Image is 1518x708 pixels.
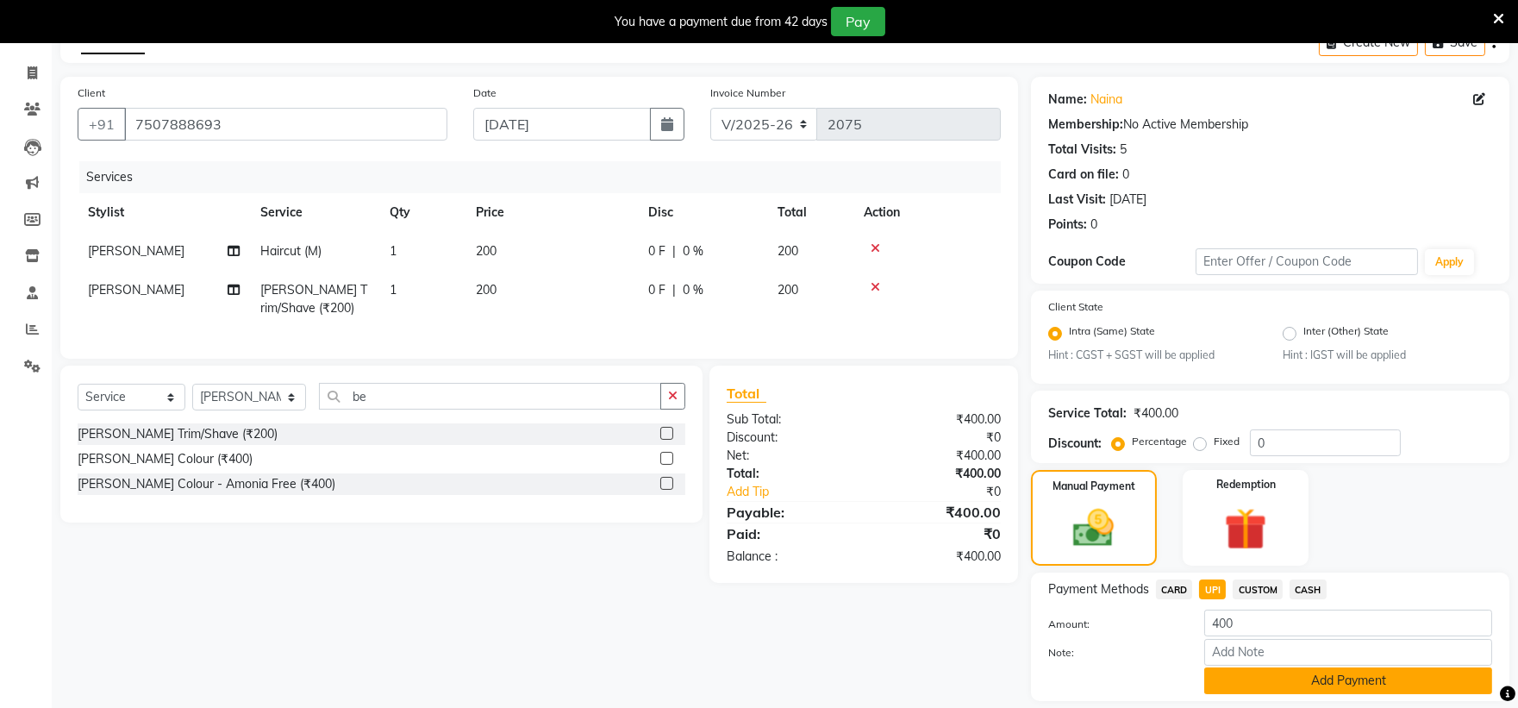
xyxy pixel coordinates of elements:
label: Intra (Same) State [1069,323,1155,344]
th: Qty [379,193,465,232]
span: 0 F [648,242,665,260]
span: 1 [390,282,397,298]
span: 200 [778,282,798,298]
div: [DATE] [1109,191,1146,209]
small: Hint : IGST will be applied [1283,348,1492,363]
span: 1 [390,243,397,259]
div: Paid: [714,523,864,544]
div: Net: [714,447,864,465]
div: [PERSON_NAME] Colour - Amonia Free (₹400) [78,475,335,493]
button: +91 [78,108,126,141]
label: Manual Payment [1053,479,1135,494]
div: Name: [1048,91,1087,109]
button: Pay [831,7,885,36]
span: CASH [1290,580,1327,599]
div: Balance : [714,548,864,566]
div: ₹0 [864,523,1014,544]
th: Price [465,193,638,232]
div: ₹400.00 [864,410,1014,429]
span: CUSTOM [1233,580,1283,599]
div: Card on file: [1048,166,1119,184]
label: Amount: [1035,617,1192,632]
span: 200 [476,282,497,298]
div: [PERSON_NAME] Colour (₹400) [78,450,253,468]
th: Action [853,193,1001,232]
label: Client [78,85,105,101]
span: Haircut (M) [260,243,322,259]
label: Note: [1035,645,1192,661]
div: [PERSON_NAME] Trim/Shave (₹200) [78,425,278,443]
div: ₹0 [864,429,1014,447]
label: Invoice Number [710,85,785,101]
span: [PERSON_NAME] [88,243,184,259]
label: Inter (Other) State [1303,323,1389,344]
span: [PERSON_NAME] [88,282,184,298]
label: Client State [1048,299,1103,315]
label: Fixed [1214,434,1240,449]
span: 200 [778,243,798,259]
span: 0 F [648,281,665,299]
button: Apply [1425,249,1474,275]
span: Total [727,385,766,403]
div: Services [79,161,1014,193]
div: Discount: [714,429,864,447]
label: Redemption [1216,477,1276,492]
div: ₹400.00 [864,447,1014,465]
div: Membership: [1048,116,1123,134]
span: [PERSON_NAME] Trim/Shave (₹200) [260,282,367,316]
span: 200 [476,243,497,259]
span: 0 % [683,281,703,299]
input: Add Note [1204,639,1492,666]
input: Amount [1204,610,1492,636]
input: Enter Offer / Coupon Code [1196,248,1418,275]
span: | [672,242,676,260]
th: Stylist [78,193,250,232]
div: Total: [714,465,864,483]
label: Percentage [1132,434,1187,449]
span: Payment Methods [1048,580,1149,598]
div: Coupon Code [1048,253,1196,271]
span: UPI [1199,580,1226,599]
img: _gift.svg [1211,503,1280,555]
th: Total [767,193,853,232]
div: 0 [1122,166,1129,184]
a: Add Tip [714,483,889,501]
div: Sub Total: [714,410,864,429]
div: No Active Membership [1048,116,1492,134]
div: Points: [1048,216,1087,234]
span: 0 % [683,242,703,260]
th: Disc [638,193,767,232]
div: 0 [1090,216,1097,234]
div: ₹400.00 [864,465,1014,483]
th: Service [250,193,379,232]
span: CARD [1156,580,1193,599]
small: Hint : CGST + SGST will be applied [1048,348,1258,363]
input: Search by Name/Mobile/Email/Code [124,108,447,141]
div: Service Total: [1048,404,1127,423]
div: Payable: [714,502,864,523]
input: Search or Scan [319,383,662,410]
div: Discount: [1048,435,1102,453]
div: ₹400.00 [864,548,1014,566]
div: ₹400.00 [1134,404,1178,423]
button: Add Payment [1204,667,1492,694]
div: Total Visits: [1048,141,1116,159]
a: Naina [1090,91,1122,109]
div: 5 [1120,141,1127,159]
div: You have a payment due from 42 days [615,13,828,31]
div: ₹0 [889,483,1014,501]
img: _cash.svg [1060,504,1127,551]
div: Last Visit: [1048,191,1106,209]
span: | [672,281,676,299]
label: Date [473,85,497,101]
div: ₹400.00 [864,502,1014,523]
